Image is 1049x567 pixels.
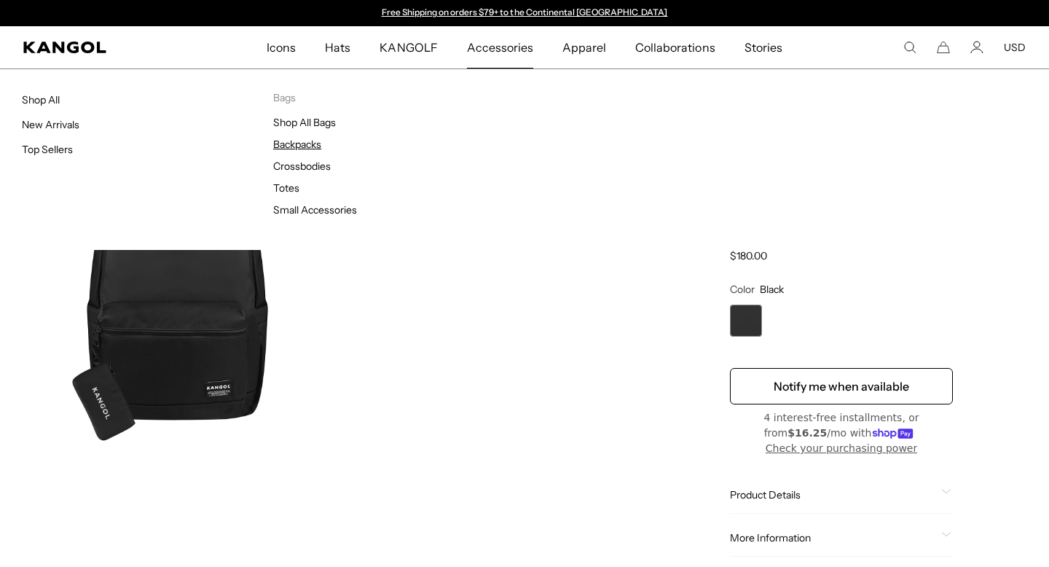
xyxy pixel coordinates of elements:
[22,93,60,106] a: Shop All
[467,26,533,69] span: Accessories
[635,26,715,69] span: Collaborations
[325,26,350,69] span: Hats
[273,181,299,195] a: Totes
[374,7,675,19] div: Announcement
[23,95,645,480] product-gallery: Gallery Viewer
[730,26,797,69] a: Stories
[452,26,548,69] a: Accessories
[273,138,321,151] a: Backpacks
[23,95,331,480] img: BP1418
[730,249,767,262] span: $180.00
[730,368,953,404] button: Notify me when available
[937,41,950,54] button: Cart
[273,160,331,173] a: Crossbodies
[970,41,983,54] a: Account
[374,7,675,19] slideshow-component: Announcement bar
[730,305,762,337] label: Black
[273,91,524,104] p: Bags
[273,116,336,129] a: Shop All Bags
[22,118,79,131] a: New Arrivals
[760,283,784,296] span: Black
[374,7,675,19] div: 1 of 2
[252,26,310,69] a: Icons
[621,26,729,69] a: Collaborations
[730,305,762,337] div: 1 of 1
[22,143,73,156] a: Top Sellers
[23,42,176,53] a: Kangol
[730,531,935,544] span: More Information
[310,26,365,69] a: Hats
[267,26,296,69] span: Icons
[382,7,668,17] a: Free Shipping on orders $79+ to the Continental [GEOGRAPHIC_DATA]
[730,283,755,296] span: Color
[903,41,916,54] summary: Search here
[548,26,621,69] a: Apparel
[273,203,357,216] a: Small Accessories
[1004,41,1026,54] button: USD
[730,488,935,501] span: Product Details
[744,26,782,69] span: Stories
[365,26,452,69] a: KANGOLF
[380,26,437,69] span: KANGOLF
[562,26,606,69] span: Apparel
